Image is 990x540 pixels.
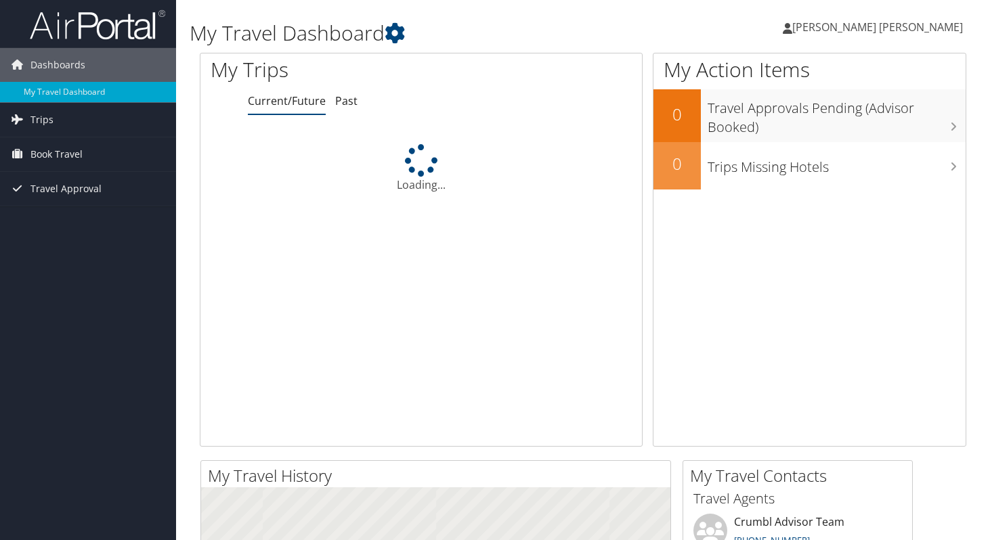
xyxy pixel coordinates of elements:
a: Past [335,93,358,108]
a: Current/Future [248,93,326,108]
img: airportal-logo.png [30,9,165,41]
span: [PERSON_NAME] [PERSON_NAME] [792,20,963,35]
h2: 0 [653,152,701,175]
span: Dashboards [30,48,85,82]
h1: My Action Items [653,55,966,84]
span: Travel Approval [30,172,102,206]
h3: Travel Agents [693,489,902,508]
a: 0Travel Approvals Pending (Advisor Booked) [653,89,966,141]
h1: My Travel Dashboard [190,19,714,47]
a: [PERSON_NAME] [PERSON_NAME] [783,7,976,47]
h2: My Travel Contacts [690,464,912,487]
span: Book Travel [30,137,83,171]
span: Trips [30,103,53,137]
h1: My Trips [211,55,448,84]
h3: Trips Missing Hotels [708,151,966,177]
a: 0Trips Missing Hotels [653,142,966,189]
h3: Travel Approvals Pending (Advisor Booked) [708,92,966,137]
h2: My Travel History [208,464,670,487]
h2: 0 [653,103,701,126]
div: Loading... [200,144,642,193]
